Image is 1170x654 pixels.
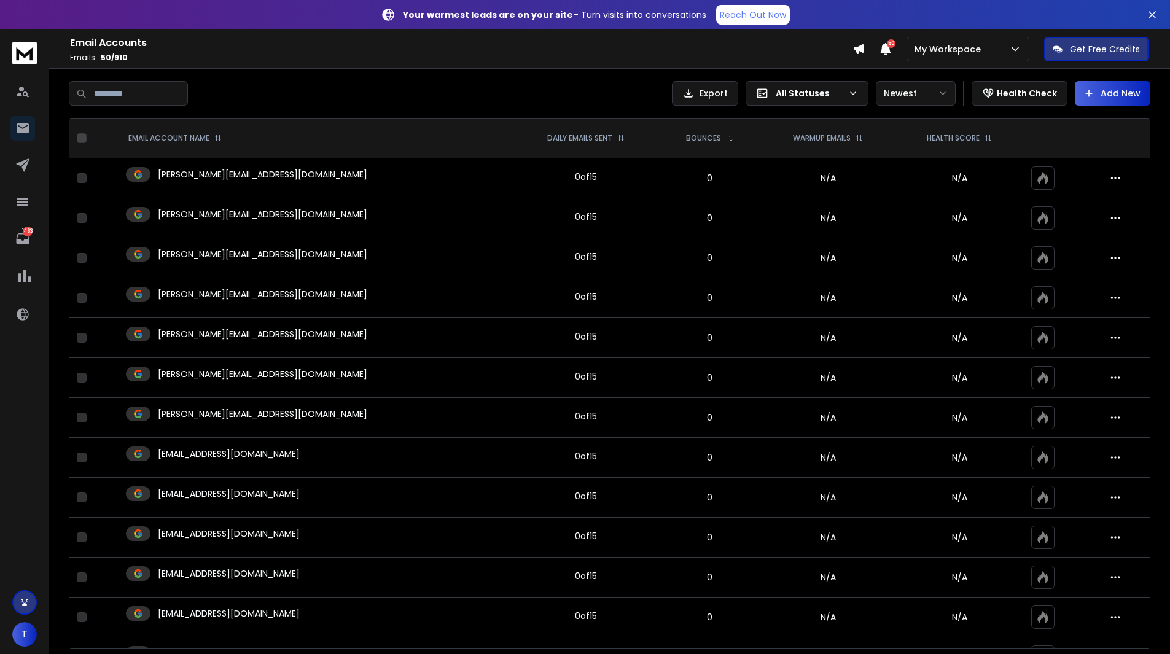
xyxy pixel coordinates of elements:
div: 0 of 15 [575,171,597,183]
p: [EMAIL_ADDRESS][DOMAIN_NAME] [158,488,300,500]
p: N/A [903,212,1016,224]
p: 0 [666,571,753,583]
p: 0 [666,252,753,264]
p: N/A [903,491,1016,504]
p: [EMAIL_ADDRESS][DOMAIN_NAME] [158,448,300,460]
button: Export [672,81,738,106]
p: DAILY EMAILS SENT [547,133,612,143]
p: 0 [666,491,753,504]
div: 0 of 15 [575,370,597,383]
a: Reach Out Now [716,5,790,25]
p: [PERSON_NAME][EMAIL_ADDRESS][DOMAIN_NAME] [158,208,367,220]
div: 0 of 15 [575,251,597,263]
p: [EMAIL_ADDRESS][DOMAIN_NAME] [158,607,300,620]
button: Get Free Credits [1044,37,1149,61]
div: 0 of 15 [575,410,597,422]
img: logo [12,42,37,64]
p: N/A [903,372,1016,384]
p: N/A [903,292,1016,304]
p: Health Check [997,87,1057,99]
div: 0 of 15 [575,290,597,303]
td: N/A [760,238,895,278]
td: N/A [760,318,895,358]
td: N/A [760,518,895,558]
td: N/A [760,598,895,637]
strong: Your warmest leads are on your site [403,9,573,21]
p: WARMUP EMAILS [793,133,851,143]
p: 0 [666,611,753,623]
p: 0 [666,531,753,543]
p: N/A [903,332,1016,344]
td: N/A [760,158,895,198]
h1: Email Accounts [70,36,852,50]
p: N/A [903,571,1016,583]
p: BOUNCES [686,133,721,143]
span: 50 [887,39,895,48]
p: N/A [903,531,1016,543]
p: 0 [666,372,753,384]
p: Emails : [70,53,852,63]
td: N/A [760,558,895,598]
div: 0 of 15 [575,490,597,502]
p: N/A [903,172,1016,184]
div: EMAIL ACCOUNT NAME [128,133,222,143]
p: [EMAIL_ADDRESS][DOMAIN_NAME] [158,567,300,580]
p: 0 [666,411,753,424]
span: 50 / 910 [101,52,128,63]
p: [EMAIL_ADDRESS][DOMAIN_NAME] [158,527,300,540]
td: N/A [760,198,895,238]
td: N/A [760,398,895,438]
div: 0 of 15 [575,330,597,343]
p: N/A [903,252,1016,264]
button: Health Check [972,81,1067,106]
p: All Statuses [776,87,843,99]
a: 1463 [10,227,35,251]
p: [PERSON_NAME][EMAIL_ADDRESS][DOMAIN_NAME] [158,368,367,380]
p: Reach Out Now [720,9,786,21]
p: – Turn visits into conversations [403,9,706,21]
p: 0 [666,172,753,184]
p: 0 [666,332,753,344]
button: T [12,622,37,647]
p: [PERSON_NAME][EMAIL_ADDRESS][DOMAIN_NAME] [158,328,367,340]
p: 0 [666,451,753,464]
p: [PERSON_NAME][EMAIL_ADDRESS][DOMAIN_NAME] [158,288,367,300]
p: HEALTH SCORE [927,133,980,143]
div: 0 of 15 [575,450,597,462]
p: 0 [666,212,753,224]
p: N/A [903,451,1016,464]
p: 1463 [23,227,33,236]
button: Add New [1075,81,1150,106]
p: [PERSON_NAME][EMAIL_ADDRESS][DOMAIN_NAME] [158,168,367,181]
p: N/A [903,611,1016,623]
td: N/A [760,478,895,518]
div: 0 of 15 [575,610,597,622]
p: [PERSON_NAME][EMAIL_ADDRESS][DOMAIN_NAME] [158,248,367,260]
td: N/A [760,438,895,478]
p: N/A [903,411,1016,424]
div: 0 of 15 [575,530,597,542]
td: N/A [760,278,895,318]
p: Get Free Credits [1070,43,1140,55]
p: [PERSON_NAME][EMAIL_ADDRESS][DOMAIN_NAME] [158,408,367,420]
div: 0 of 15 [575,211,597,223]
p: My Workspace [915,43,986,55]
button: Newest [876,81,956,106]
div: 0 of 15 [575,570,597,582]
p: 0 [666,292,753,304]
td: N/A [760,358,895,398]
